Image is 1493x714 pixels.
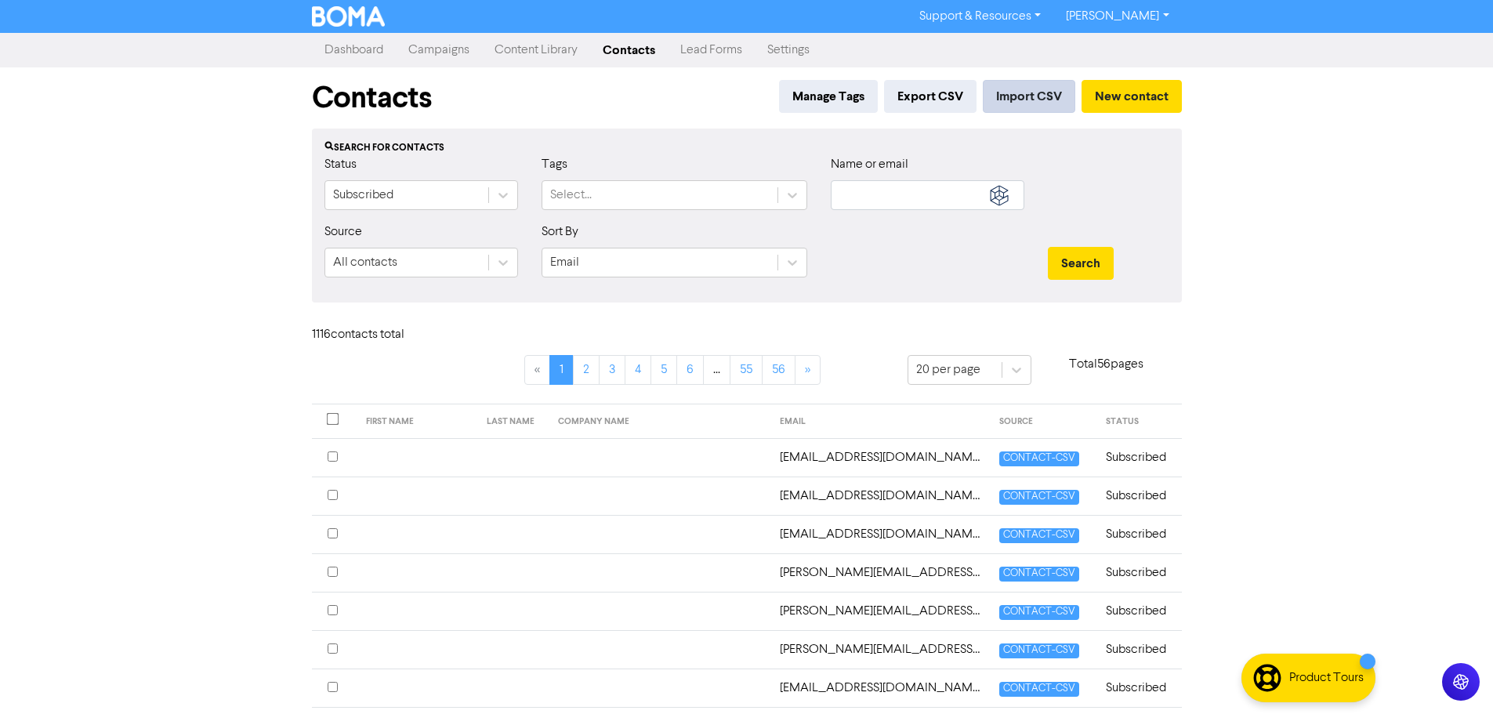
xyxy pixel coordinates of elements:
td: aaron@mcar.com.au [770,553,990,592]
td: Subscribed [1096,477,1182,515]
a: Page 4 [625,355,651,385]
td: 1johnhobby@gmail.com [770,438,990,477]
iframe: Chat Widget [1415,639,1493,714]
a: Page 1 is your current page [549,355,574,385]
a: Campaigns [396,34,482,66]
label: Tags [542,155,567,174]
label: Sort By [542,223,578,241]
th: SOURCE [990,404,1096,439]
td: 640wholesaleplantsdirect@gmail.com [770,477,990,515]
a: Settings [755,34,822,66]
td: aaron@summitprivate.com.au [770,630,990,669]
td: Subscribed [1096,592,1182,630]
button: Manage Tags [779,80,878,113]
span: CONTACT-CSV [999,605,1079,620]
label: Status [324,155,357,174]
span: CONTACT-CSV [999,567,1079,582]
div: Search for contacts [324,141,1169,155]
a: Dashboard [312,34,396,66]
div: Select... [550,186,592,205]
a: Page 55 [730,355,763,385]
td: Subscribed [1096,630,1182,669]
th: COMPANY NAME [549,404,770,439]
label: Name or email [831,155,908,174]
a: [PERSON_NAME] [1053,4,1181,29]
a: Content Library [482,34,590,66]
button: Export CSV [884,80,977,113]
span: CONTACT-CSV [999,643,1079,658]
p: Total 56 pages [1031,355,1182,374]
th: LAST NAME [477,404,549,439]
a: Lead Forms [668,34,755,66]
button: Search [1048,247,1114,280]
td: Subscribed [1096,515,1182,553]
td: aaron.m.storie@gmail.com [770,592,990,630]
a: Page 5 [650,355,677,385]
div: All contacts [333,253,397,272]
button: Import CSV [983,80,1075,113]
th: FIRST NAME [357,404,477,439]
img: BOMA Logo [312,6,386,27]
th: STATUS [1096,404,1182,439]
div: Email [550,253,579,272]
h6: 1116 contact s total [312,328,437,343]
a: Support & Resources [907,4,1053,29]
td: 96malibu@gmail.com [770,515,990,553]
button: New contact [1082,80,1182,113]
span: CONTACT-CSV [999,451,1079,466]
div: Subscribed [333,186,393,205]
span: CONTACT-CSV [999,528,1079,543]
th: EMAIL [770,404,990,439]
td: Subscribed [1096,438,1182,477]
a: Page 6 [676,355,704,385]
a: Page 56 [762,355,795,385]
a: » [795,355,821,385]
td: Subscribed [1096,553,1182,592]
label: Source [324,223,362,241]
a: Contacts [590,34,668,66]
a: Page 2 [573,355,600,385]
div: 20 per page [916,361,980,379]
span: CONTACT-CSV [999,490,1079,505]
a: Page 3 [599,355,625,385]
td: Subscribed [1096,669,1182,707]
span: CONTACT-CSV [999,682,1079,697]
td: abbey@davenporttaylor.com.au [770,669,990,707]
h1: Contacts [312,80,432,116]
